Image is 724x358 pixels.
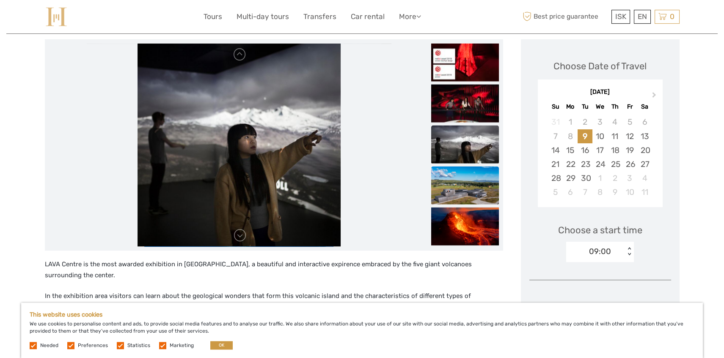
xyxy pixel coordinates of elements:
a: Multi-day tours [237,11,289,23]
span: Choose a start time [558,224,642,237]
p: We're away right now. Please check back later! [12,15,96,22]
div: We use cookies to personalise content and ads, to provide social media features and to analyse ou... [21,303,703,358]
div: month 2025-09 [540,115,660,199]
div: Choose Monday, October 6th, 2025 [563,185,578,199]
div: We [592,101,607,112]
div: Choose Tuesday, September 30th, 2025 [578,171,592,185]
div: Choose Thursday, September 25th, 2025 [608,157,622,171]
a: Tours [204,11,222,23]
div: Choose Tuesday, September 23rd, 2025 [578,157,592,171]
div: Not available Wednesday, September 3rd, 2025 [592,115,607,129]
div: Choose Monday, September 22nd, 2025 [563,157,578,171]
div: Sa [637,101,652,112]
div: Not available Sunday, August 31st, 2025 [548,115,563,129]
span: Best price guarantee [521,10,609,24]
div: Choose Wednesday, September 17th, 2025 [592,143,607,157]
div: Choose Date of Travel [553,60,647,73]
div: < > [626,247,633,256]
img: 30efa1f672ff473daa5b68d1f2d80333_slider_thumbnail.jpeg [431,85,499,123]
span: 0 [669,12,676,21]
label: Preferences [78,342,108,349]
div: Choose Monday, September 15th, 2025 [563,143,578,157]
span: ISK [615,12,626,21]
button: Open LiveChat chat widget [97,13,107,23]
p: In the exhibition area visitors can learn about the geological wonders that form this volcanic is... [45,291,503,312]
a: Transfers [303,11,336,23]
div: Choose Saturday, September 13th, 2025 [637,129,652,143]
h5: This website uses cookies [30,311,694,318]
div: Choose Friday, October 3rd, 2025 [622,171,637,185]
div: Choose Wednesday, October 8th, 2025 [592,185,607,199]
div: Choose Monday, September 29th, 2025 [563,171,578,185]
div: Choose Friday, September 26th, 2025 [622,157,637,171]
div: EN [634,10,651,24]
a: Car rental [351,11,385,23]
div: Choose Friday, September 12th, 2025 [622,129,637,143]
div: Choose Sunday, September 28th, 2025 [548,171,563,185]
div: Choose Sunday, October 5th, 2025 [548,185,563,199]
img: 26abf99590454a74891e8b7825f7c601_slider_thumbnail.png [431,167,499,205]
div: Not available Saturday, September 6th, 2025 [637,115,652,129]
div: Not available Monday, September 8th, 2025 [563,129,578,143]
div: Choose Sunday, September 14th, 2025 [548,143,563,157]
div: Not available Friday, September 5th, 2025 [622,115,637,129]
div: [DATE] [538,88,663,97]
label: Statistics [127,342,150,349]
p: LAVA Centre is the most awarded exhibition in [GEOGRAPHIC_DATA], a beautiful and interactive expi... [45,259,503,281]
div: Tu [578,101,592,112]
div: Th [608,101,622,112]
div: Choose Wednesday, September 10th, 2025 [592,129,607,143]
div: Choose Saturday, October 4th, 2025 [637,171,652,185]
img: 5c99bb4b9ae44d4ca8a7bd9c4770070e_slider_thumbnail.png [431,208,499,246]
div: Fr [622,101,637,112]
div: Choose Wednesday, October 1st, 2025 [592,171,607,185]
div: Not available Monday, September 1st, 2025 [563,115,578,129]
img: 18b81dfabcd24a6395ea33b93c9e98e1_slider_thumbnail.jpeg [431,126,499,164]
div: Choose Friday, October 10th, 2025 [622,185,637,199]
div: Not available Tuesday, September 2nd, 2025 [578,115,592,129]
div: Choose Saturday, October 11th, 2025 [637,185,652,199]
div: Not available Thursday, September 4th, 2025 [608,115,622,129]
label: Marketing [170,342,194,349]
img: 975-fd72f77c-0a60-4403-8c23-69ec0ff557a4_logo_small.jpg [45,6,68,27]
div: 09:00 [589,246,611,257]
button: OK [210,341,233,350]
img: a3a95504005d4b388c72dd5048b4096a_slider_thumbnail.jpeg [431,44,499,82]
div: Choose Wednesday, September 24th, 2025 [592,157,607,171]
div: Choose Tuesday, October 7th, 2025 [578,185,592,199]
div: Choose Tuesday, September 9th, 2025 [578,129,592,143]
div: Su [548,101,563,112]
div: Choose Friday, September 19th, 2025 [622,143,637,157]
div: Not available Sunday, September 7th, 2025 [548,129,563,143]
div: Choose Saturday, September 20th, 2025 [637,143,652,157]
div: Choose Thursday, October 2nd, 2025 [608,171,622,185]
div: Choose Thursday, September 11th, 2025 [608,129,622,143]
div: Choose Thursday, September 18th, 2025 [608,143,622,157]
div: Choose Saturday, September 27th, 2025 [637,157,652,171]
div: Choose Thursday, October 9th, 2025 [608,185,622,199]
label: Needed [40,342,58,349]
button: Next Month [648,90,662,104]
div: Choose Sunday, September 21st, 2025 [548,157,563,171]
a: More [399,11,421,23]
img: 18b81dfabcd24a6395ea33b93c9e98e1_main_slider.jpeg [138,44,341,246]
div: Choose Tuesday, September 16th, 2025 [578,143,592,157]
div: Mo [563,101,578,112]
